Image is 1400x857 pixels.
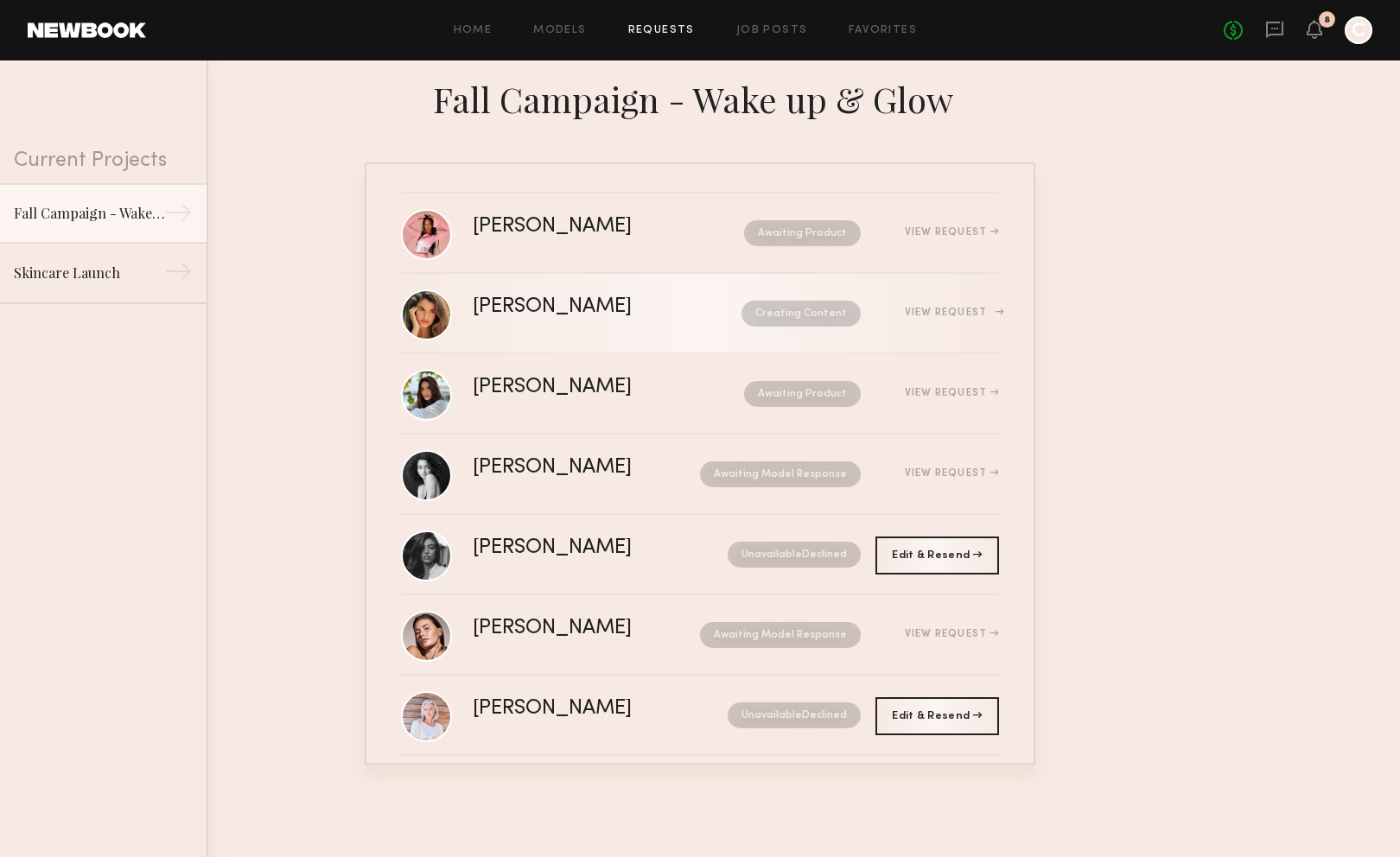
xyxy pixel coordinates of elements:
div: [PERSON_NAME] [473,217,688,237]
div: Skincare Launch [14,263,164,283]
a: [PERSON_NAME]Awaiting ProductView Request [401,354,999,435]
nb-request-status: Awaiting Product [744,220,861,246]
div: [PERSON_NAME] [473,538,680,558]
div: [PERSON_NAME] [473,619,666,638]
nb-request-status: Awaiting Model Response [700,461,861,487]
a: Home [454,25,493,36]
span: Edit & Resend [892,711,982,721]
div: → [164,199,193,233]
div: [PERSON_NAME] [473,458,666,478]
nb-request-status: Unavailable Declined [728,702,861,728]
span: Edit & Resend [892,550,982,561]
div: View Request [905,629,999,639]
a: [PERSON_NAME]Awaiting Model ResponseView Request [401,595,999,676]
div: [PERSON_NAME] [473,378,688,397]
nb-request-status: Awaiting Product [744,381,861,407]
div: 8 [1324,16,1330,25]
nb-request-status: Creating Content [741,301,861,327]
nb-request-status: Awaiting Model Response [700,622,861,648]
a: Models [533,25,586,36]
div: View Request [905,308,999,318]
a: [PERSON_NAME]Creating ContentView Request [401,274,999,354]
div: Fall Campaign - Wake up & Glow [365,74,1035,121]
div: [PERSON_NAME] [473,699,680,719]
a: Favorites [849,25,917,36]
a: C [1345,16,1372,44]
a: [PERSON_NAME]Awaiting ProductView Request [401,194,999,274]
div: View Request [905,227,999,238]
a: Requests [628,25,695,36]
div: → [164,257,193,292]
a: [PERSON_NAME]UnavailableDeclined [401,676,999,756]
div: View Request [905,388,999,398]
a: [PERSON_NAME]UnavailableDeclined [401,515,999,595]
div: Fall Campaign - Wake up & Glow [14,203,164,224]
div: [PERSON_NAME] [473,297,687,317]
a: Job Posts [736,25,808,36]
a: [PERSON_NAME]Awaiting Model ResponseView Request [401,435,999,515]
nb-request-status: Unavailable Declined [728,542,861,568]
div: View Request [905,468,999,479]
